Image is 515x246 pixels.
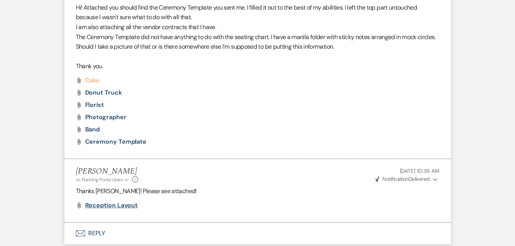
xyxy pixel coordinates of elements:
span: Photographer [85,113,127,121]
span: [DATE] 10:38 AM [400,167,439,174]
button: NotificationDelivered [374,175,439,183]
span: Delivered [375,175,430,182]
a: Donut truck [85,90,122,96]
a: Band [85,126,100,133]
a: Photographer [85,114,127,120]
span: Reception Layout [85,201,138,209]
span: Donut truck [85,89,122,97]
a: Cake [85,77,100,84]
span: Notification [382,175,408,182]
p: Thanks [PERSON_NAME]! Please see attached! [76,186,439,196]
a: Florist [85,102,104,108]
h5: [PERSON_NAME] [76,167,138,176]
a: Ceremony Template [85,139,147,145]
span: Band [85,125,100,133]
button: Reply [64,223,451,244]
span: to: Planning Portal Users [76,177,123,183]
button: to: Planning Portal Users [76,176,130,183]
a: Reception Layout [85,202,138,208]
p: Thank you. [76,61,439,71]
span: Ceremony Template [85,138,147,146]
p: The Ceremony Template did not have anything to do with the seating chart. I have a manila folder ... [76,32,439,52]
p: Hi! Attached you should find the Ceremony Template you sent me. I filled it out to the best of my... [76,3,439,22]
p: I am also attaching all the vendor contracts that I have. [76,22,439,32]
span: Cake [85,76,100,84]
span: Florist [85,101,104,109]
